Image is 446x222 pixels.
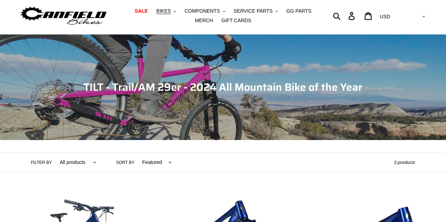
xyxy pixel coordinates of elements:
span: SALE [135,8,148,14]
span: 3 products [394,160,415,165]
a: SALE [131,6,151,16]
span: GG PARTS [286,8,311,14]
button: BIKES [153,6,179,16]
a: GIFT CARDS [218,16,255,25]
label: Filter by [31,159,52,166]
span: SERVICE PARTS [234,8,273,14]
button: COMPONENTS [181,6,228,16]
span: GIFT CARDS [221,18,251,24]
a: GG PARTS [283,6,315,16]
a: MERCH [191,16,216,25]
label: Sort by [116,159,134,166]
img: Canfield Bikes [19,5,108,27]
span: BIKES [156,8,171,14]
span: MERCH [195,18,213,24]
span: TILT - Trail/AM 29er - 2024 All Mountain Bike of the Year [84,79,362,95]
button: SERVICE PARTS [230,6,281,16]
span: COMPONENTS [184,8,220,14]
